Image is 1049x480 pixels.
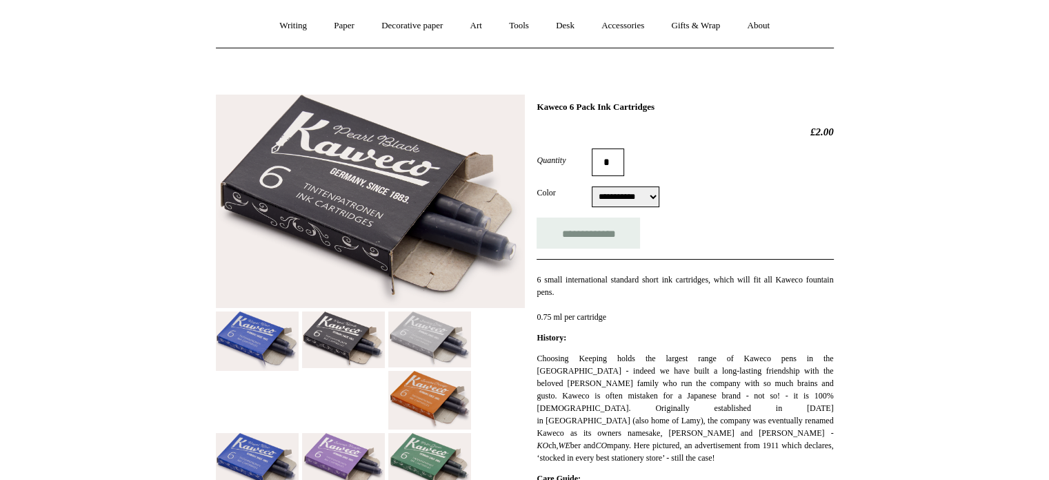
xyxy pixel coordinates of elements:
[543,8,587,44] a: Desk
[369,8,455,44] a: Decorative paper
[537,154,592,166] label: Quantity
[216,311,299,372] img: Kaweco 6 Pack Ink Cartridges
[659,8,732,44] a: Gifts & Wrap
[388,311,471,368] img: Kaweco 6 Pack Ink Cartridges
[558,441,570,450] em: WE
[458,8,494,44] a: Art
[537,352,833,464] p: Choosing Keeping holds the largest range of Kaweco pens in the [GEOGRAPHIC_DATA] - indeed we have...
[537,126,833,138] h2: £2.00
[321,8,367,44] a: Paper
[302,311,385,369] img: Kaweco 6 Pack Ink Cartridges
[589,8,657,44] a: Accessories
[537,273,833,323] p: 6 small international standard short ink cartridges, which will fit all Kaweco fountain pens. 0.7...
[216,95,525,308] img: Kaweco 6 Pack Ink Cartridges
[595,441,607,450] em: CO
[537,333,566,343] strong: History:
[267,8,319,44] a: Writing
[537,186,592,199] label: Color
[497,8,541,44] a: Tools
[537,102,833,113] h1: Kaweco 6 Pack Ink Cartridges
[388,371,471,430] img: Kaweco 6 Pack Ink Cartridges
[735,8,782,44] a: About
[537,441,548,450] em: KO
